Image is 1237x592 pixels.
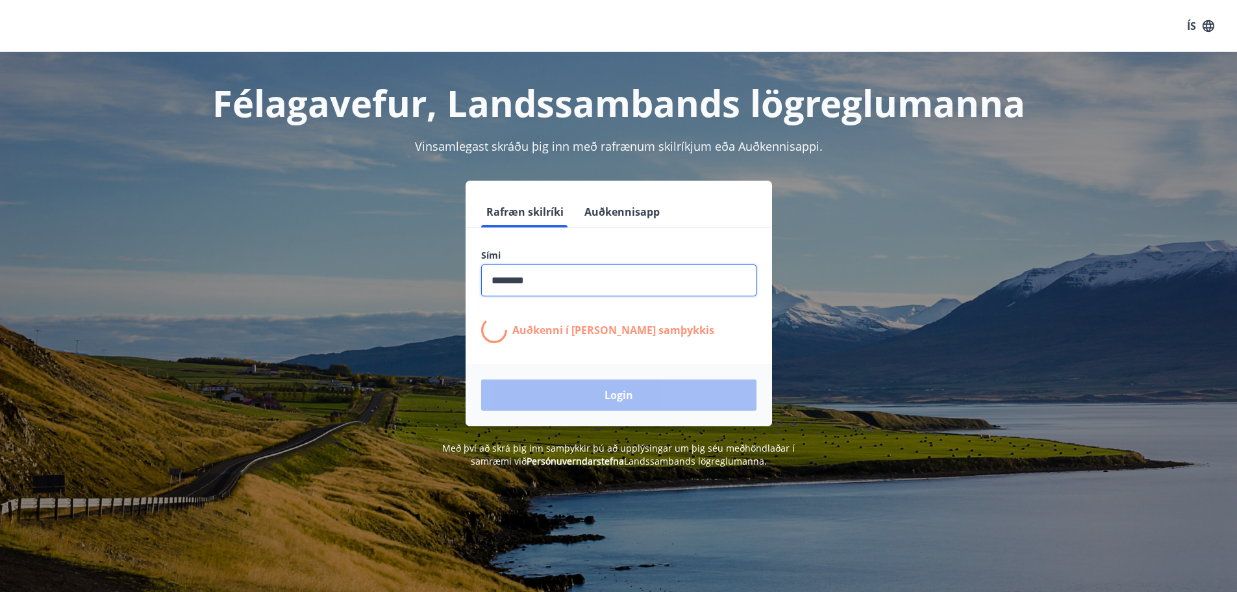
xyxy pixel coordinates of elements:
[481,196,569,227] button: Rafræn skilríki
[415,138,823,154] span: Vinsamlegast skráðu þig inn með rafrænum skilríkjum eða Auðkennisappi.
[579,196,665,227] button: Auðkennisapp
[1180,14,1221,38] button: ÍS
[527,455,624,467] a: Persónuverndarstefna
[481,249,756,262] label: Sími
[442,442,795,467] span: Með því að skrá þig inn samþykkir þú að upplýsingar um þig séu meðhöndlaðar í samræmi við Landssa...
[512,323,714,337] p: Auðkenni í [PERSON_NAME] samþykkis
[167,78,1071,127] h1: Félagavefur, Landssambands lögreglumanna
